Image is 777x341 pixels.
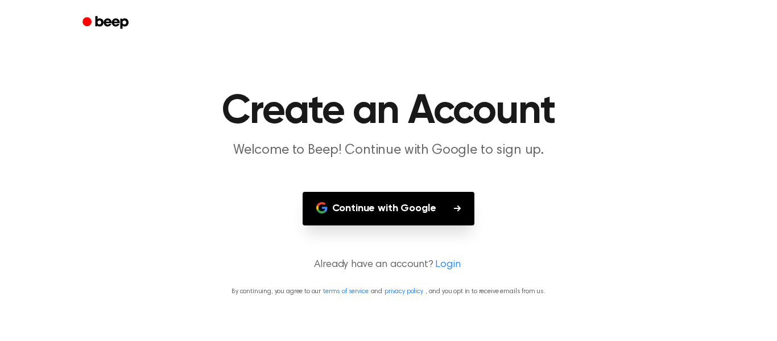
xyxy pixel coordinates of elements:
[323,288,368,295] a: terms of service
[97,91,680,132] h1: Create an Account
[14,257,763,273] p: Already have an account?
[303,192,475,225] button: Continue with Google
[435,257,460,273] a: Login
[14,286,763,297] p: By continuing, you agree to our and , and you opt in to receive emails from us.
[75,12,139,34] a: Beep
[385,288,423,295] a: privacy policy
[170,141,607,160] p: Welcome to Beep! Continue with Google to sign up.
